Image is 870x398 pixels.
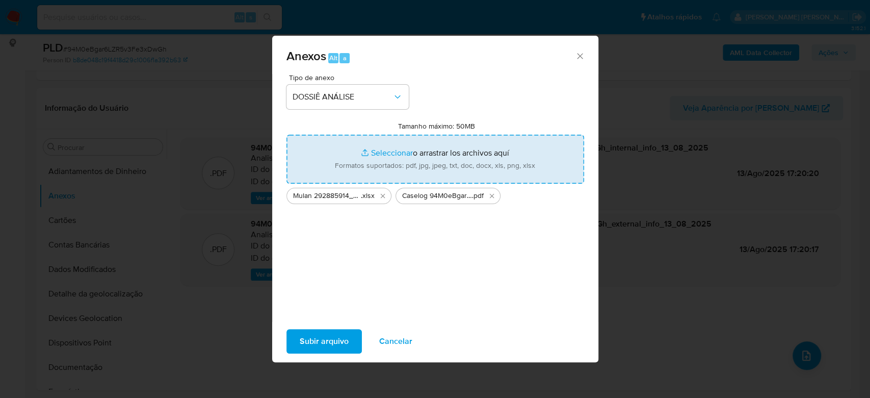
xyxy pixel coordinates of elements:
span: DOSSIÊ ANÁLISE [293,92,392,102]
span: Cancelar [379,330,412,353]
button: Cerrar [575,51,584,60]
span: Caselog 94M0eBgar6LZR5v3Fe3xDwGh_2025_08_13_10_56_46 - CPF 01784180726 - [PERSON_NAME] [PERSON_NA... [402,191,472,201]
span: Anexos [286,47,326,65]
span: a [343,53,347,63]
button: Eliminar Mulan 292885914_2025_08_13_10_55_18.xlsx [377,190,389,202]
span: Tipo de anexo [289,74,411,81]
label: Tamanho máximo: 50MB [398,121,475,131]
span: Mulan 292885914_2025_08_13_10_55_18 [293,191,361,201]
ul: Archivos seleccionados [286,184,584,204]
span: Subir arquivo [300,330,349,353]
span: .xlsx [361,191,375,201]
span: Alt [329,53,337,63]
span: .pdf [472,191,484,201]
button: DOSSIÊ ANÁLISE [286,85,409,109]
button: Cancelar [366,329,426,354]
button: Eliminar Caselog 94M0eBgar6LZR5v3Fe3xDwGh_2025_08_13_10_56_46 - CPF 01784180726 - VERONICA MARIA ... [486,190,498,202]
button: Subir arquivo [286,329,362,354]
